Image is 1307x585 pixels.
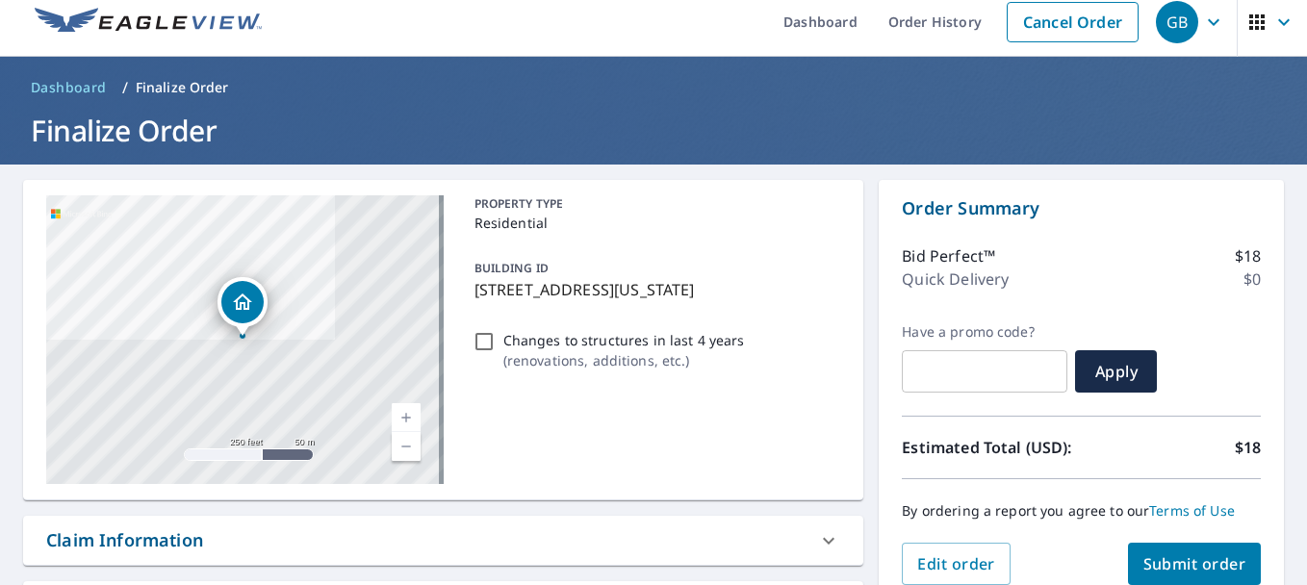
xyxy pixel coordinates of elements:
[902,267,1009,291] p: Quick Delivery
[23,516,863,565] div: Claim Information
[1128,543,1262,585] button: Submit order
[23,111,1284,150] h1: Finalize Order
[35,8,262,37] img: EV Logo
[1243,267,1261,291] p: $0
[1143,553,1246,574] span: Submit order
[1090,361,1141,382] span: Apply
[474,195,833,213] p: PROPERTY TYPE
[23,72,1284,103] nav: breadcrumb
[1156,1,1198,43] div: GB
[503,330,745,350] p: Changes to structures in last 4 years
[46,527,203,553] div: Claim Information
[503,350,745,370] p: ( renovations, additions, etc. )
[474,213,833,233] p: Residential
[474,278,833,301] p: [STREET_ADDRESS][US_STATE]
[902,244,995,267] p: Bid Perfect™
[1235,244,1261,267] p: $18
[31,78,107,97] span: Dashboard
[902,543,1011,585] button: Edit order
[902,502,1261,520] p: By ordering a report you agree to our
[1075,350,1157,393] button: Apply
[474,260,549,276] p: BUILDING ID
[1235,436,1261,459] p: $18
[136,78,229,97] p: Finalize Order
[902,436,1081,459] p: Estimated Total (USD):
[1149,501,1235,520] a: Terms of Use
[1007,2,1139,42] a: Cancel Order
[392,432,421,461] a: Current Level 17, Zoom Out
[392,403,421,432] a: Current Level 17, Zoom In
[902,323,1067,341] label: Have a promo code?
[902,195,1261,221] p: Order Summary
[917,553,995,574] span: Edit order
[122,76,128,99] li: /
[218,277,268,337] div: Dropped pin, building 1, Residential property, 560 Windsor Gate Rd Virginia Beach, VA 23452
[23,72,115,103] a: Dashboard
